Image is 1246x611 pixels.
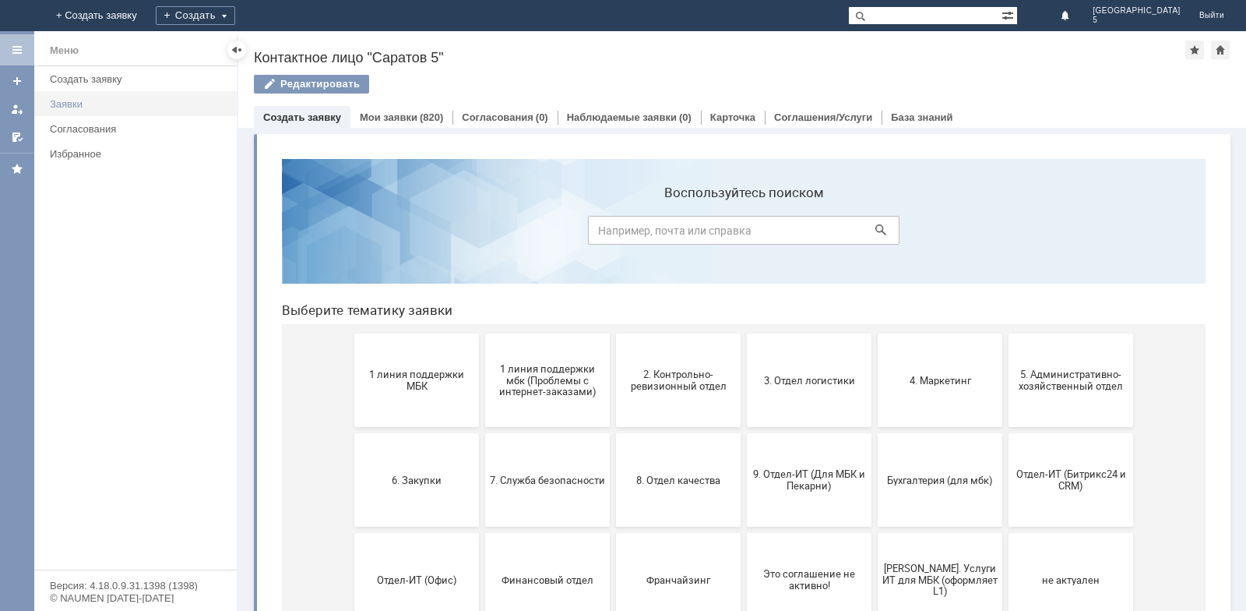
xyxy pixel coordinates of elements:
span: 9. Отдел-ИТ (Для МБК и Пекарни) [482,322,597,345]
a: Карточка [710,111,755,123]
button: [PERSON_NAME]. Услуги ИТ для МБК (оформляет L1) [608,387,733,480]
div: Контактное лицо "Саратов 5" [254,50,1185,65]
div: Добавить в избранное [1185,41,1204,59]
span: Расширенный поиск [1001,7,1017,22]
a: Соглашения/Услуги [774,111,872,123]
button: 8. Отдел качества [347,287,471,380]
button: 3. Отдел логистики [477,187,602,281]
span: Бухгалтерия (для мбк) [613,327,728,339]
button: 4. Маркетинг [608,187,733,281]
button: Бухгалтерия (для мбк) [608,287,733,380]
a: Согласования [462,111,533,123]
input: Например, почта или справка [319,69,630,98]
span: Отдел-ИТ (Битрикс24 и CRM) [744,322,859,345]
span: Это соглашение не активно! [482,422,597,445]
div: Согласования [50,123,227,135]
button: 6. Закупки [85,287,209,380]
a: Наблюдаемые заявки [567,111,677,123]
span: 1 линия поддержки МБК [90,222,205,245]
div: Версия: 4.18.0.9.31.1398 (1398) [50,581,221,591]
div: Скрыть меню [227,41,246,59]
span: [GEOGRAPHIC_DATA] [1093,6,1181,16]
a: Создать заявку [44,67,234,91]
div: Создать заявку [50,73,227,85]
a: Перейти на домашнюю страницу [19,9,31,22]
button: не актуален [739,387,864,480]
span: не актуален [744,427,859,439]
span: [PERSON_NAME]. Услуги ИТ для МБК (оформляет L1) [613,415,728,450]
span: 4. Маркетинг [613,228,728,239]
a: База знаний [891,111,952,123]
div: Меню [50,41,79,60]
span: Франчайзинг [351,427,466,439]
span: Финансовый отдел [220,427,336,439]
div: (820) [420,111,443,123]
button: Финансовый отдел [216,387,340,480]
label: Воспользуйтесь поиском [319,38,630,54]
a: Создать заявку [5,69,30,94]
button: Франчайзинг [347,387,471,480]
img: logo [19,9,31,22]
button: 1 линия поддержки МБК [85,187,209,281]
a: Заявки [44,92,234,116]
button: 2. Контрольно-ревизионный отдел [347,187,471,281]
button: Отдел-ИТ (Битрикс24 и CRM) [739,287,864,380]
span: 6. Закупки [90,327,205,339]
span: 8. Отдел качества [351,327,466,339]
span: 7. Служба безопасности [220,327,336,339]
span: 5. Административно-хозяйственный отдел [744,222,859,245]
span: 3. Отдел логистики [482,228,597,239]
button: 7. Служба безопасности [216,287,340,380]
div: Создать [168,6,248,25]
span: 1 линия поддержки мбк (Проблемы с интернет-заказами) [220,216,336,251]
div: © NAUMEN [DATE]-[DATE] [50,593,221,603]
a: Мои заявки [5,97,30,122]
header: Выберите тематику заявки [12,156,936,171]
a: Создать заявку [263,111,341,123]
a: Мои согласования [5,125,30,150]
a: Согласования [44,117,234,141]
a: Мои заявки [360,111,417,123]
button: 9. Отдел-ИТ (Для МБК и Пекарни) [477,287,602,380]
span: 5 [1093,16,1181,25]
button: 1 линия поддержки мбк (Проблемы с интернет-заказами) [216,187,340,281]
span: 2. Контрольно-ревизионный отдел [351,222,466,245]
button: 5. Административно-хозяйственный отдел [739,187,864,281]
div: Заявки [50,98,227,110]
div: Избранное [50,148,210,160]
span: Отдел-ИТ (Офис) [90,427,205,439]
button: Отдел-ИТ (Офис) [85,387,209,480]
div: (0) [536,111,548,123]
div: Сделать домашней страницей [1211,41,1230,59]
button: Это соглашение не активно! [477,387,602,480]
div: (0) [679,111,692,123]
